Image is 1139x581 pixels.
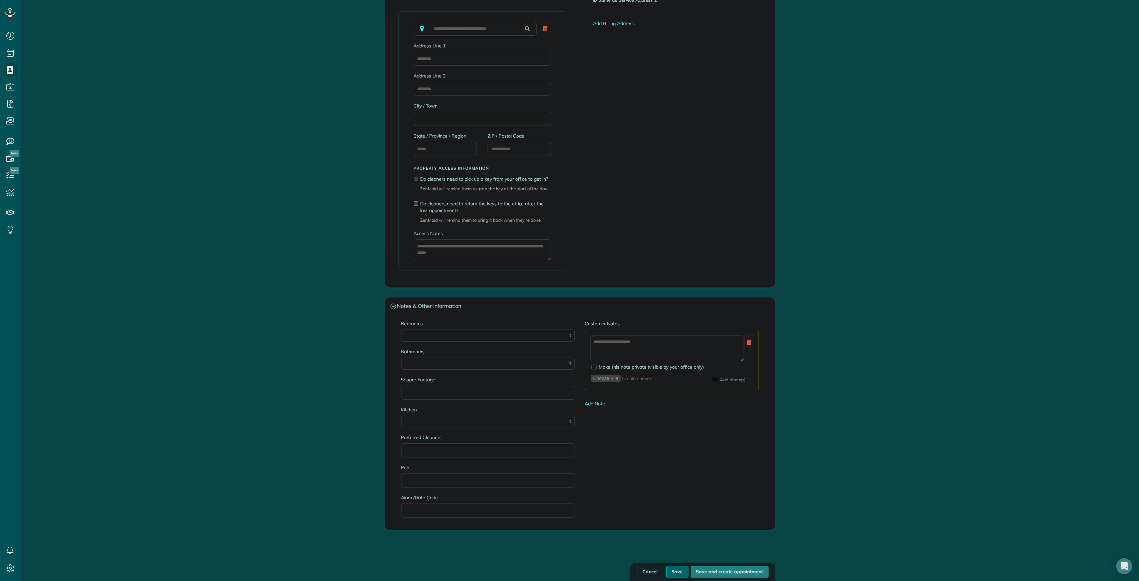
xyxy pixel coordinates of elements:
[420,186,551,192] span: ZenMaid will remind them to grab the key at the start of the day.
[414,42,551,49] label: Address Line 1
[385,298,775,315] a: Notes & Other Information
[401,434,575,441] label: Preferred Cleaners
[414,230,551,237] label: Access Notes
[414,103,551,109] label: City / Town
[593,20,635,26] a: Add Billing Address
[401,464,575,471] label: Pets
[414,133,477,139] label: State / Province / Region
[401,376,575,383] label: Square Footage
[414,72,551,79] label: Address Line 2
[401,348,575,355] label: Bathrooms
[401,494,575,501] label: Alarm/Gate Code
[420,217,551,223] span: ZenMaid will remind them to bring it back when they’re done.
[1116,558,1132,574] div: Open Intercom Messenger
[585,401,605,407] a: Add Note
[10,167,19,174] span: New
[420,176,551,182] label: Do cleaners need to pick up a key from your office to get in?
[585,320,759,327] label: Customer Notes
[637,566,663,578] a: Cancel
[599,364,704,370] span: Make this note private (visible by your office only)
[420,200,551,214] label: Do cleaners need to return the keys to the office after the last appointment?
[401,320,575,327] label: Bedrooms
[10,150,19,157] span: New
[488,133,551,139] label: ZIP / Postal Code
[414,201,418,206] input: Do cleaners need to return the keys to the office after the last appointment?
[401,406,575,413] label: Kitchen
[414,166,551,170] h5: Property access information
[691,566,769,578] button: Save and create appointment
[414,177,418,181] input: Do cleaners need to pick up a key from your office to get in?
[666,566,688,578] button: Save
